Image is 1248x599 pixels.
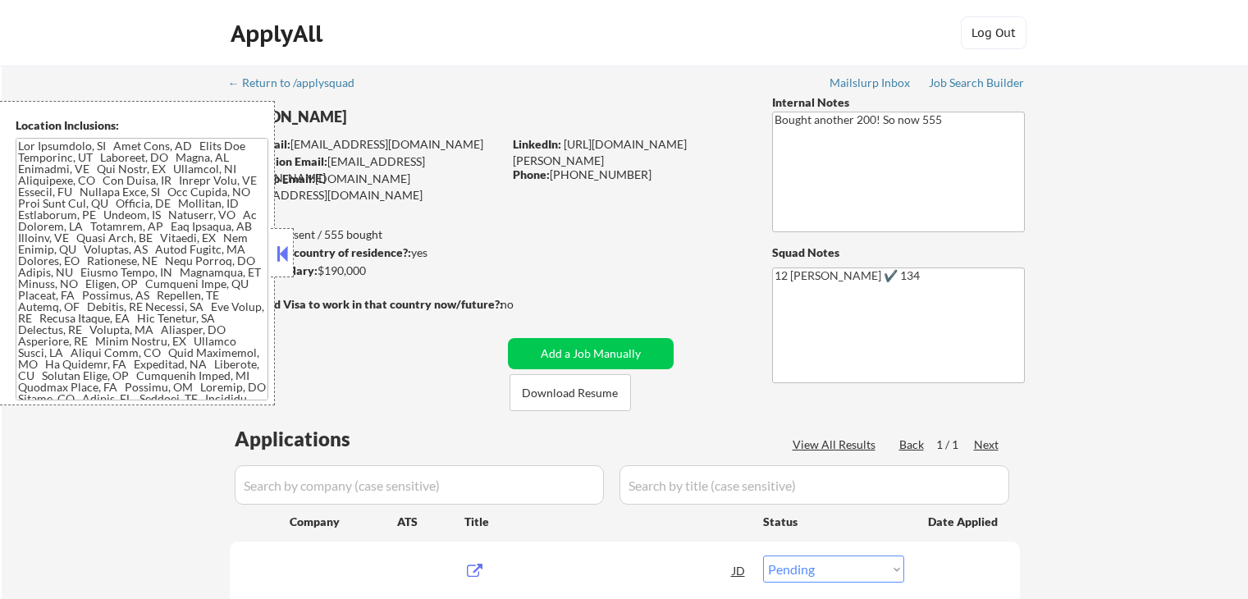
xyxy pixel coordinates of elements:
[231,153,502,185] div: [EMAIL_ADDRESS][DOMAIN_NAME]
[231,20,327,48] div: ApplyAll
[228,77,370,89] div: ← Return to /applysquad
[763,506,904,536] div: Status
[899,437,926,453] div: Back
[513,167,550,181] strong: Phone:
[830,77,912,89] div: Mailslurp Inbox
[928,514,1000,530] div: Date Applied
[929,76,1025,93] a: Job Search Builder
[619,465,1009,505] input: Search by title (case sensitive)
[974,437,1000,453] div: Next
[936,437,974,453] div: 1 / 1
[830,76,912,93] a: Mailslurp Inbox
[513,137,561,151] strong: LinkedIn:
[229,263,502,279] div: $190,000
[513,167,745,183] div: [PHONE_NUMBER]
[230,297,503,311] strong: Will need Visa to work in that country now/future?:
[231,136,502,153] div: [EMAIL_ADDRESS][DOMAIN_NAME]
[290,514,397,530] div: Company
[235,465,604,505] input: Search by company (case sensitive)
[229,245,411,259] strong: Can work in country of residence?:
[229,226,502,243] div: 516 sent / 555 bought
[772,245,1025,261] div: Squad Notes
[230,171,502,203] div: [DOMAIN_NAME][EMAIL_ADDRESS][DOMAIN_NAME]
[230,107,567,127] div: [PERSON_NAME]
[508,338,674,369] button: Add a Job Manually
[731,556,747,585] div: JD
[501,296,547,313] div: no
[929,77,1025,89] div: Job Search Builder
[961,16,1026,49] button: Log Out
[510,374,631,411] button: Download Resume
[772,94,1025,111] div: Internal Notes
[235,429,397,449] div: Applications
[229,245,497,261] div: yes
[228,76,370,93] a: ← Return to /applysquad
[513,137,687,167] a: [URL][DOMAIN_NAME][PERSON_NAME]
[793,437,880,453] div: View All Results
[16,117,268,134] div: Location Inclusions:
[464,514,747,530] div: Title
[397,514,464,530] div: ATS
